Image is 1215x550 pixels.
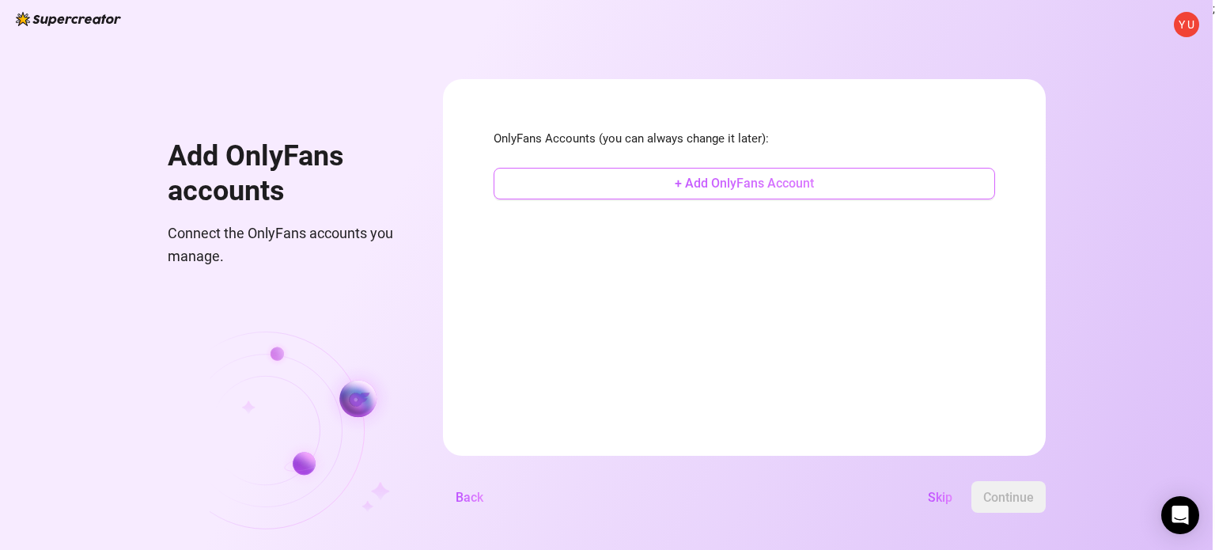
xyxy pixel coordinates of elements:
[16,12,121,26] img: logo
[443,481,496,513] button: Back
[675,176,814,191] span: + Add OnlyFans Account
[168,139,405,208] h1: Add OnlyFans accounts
[1179,16,1194,33] span: Y U
[494,130,995,149] span: OnlyFans Accounts (you can always change it later):
[494,168,995,199] button: + Add OnlyFans Account
[168,222,405,267] span: Connect the OnlyFans accounts you manage.
[456,490,483,505] span: Back
[1161,496,1199,534] div: Open Intercom Messenger
[928,490,952,505] span: Skip
[915,481,965,513] button: Skip
[971,481,1046,513] button: Continue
